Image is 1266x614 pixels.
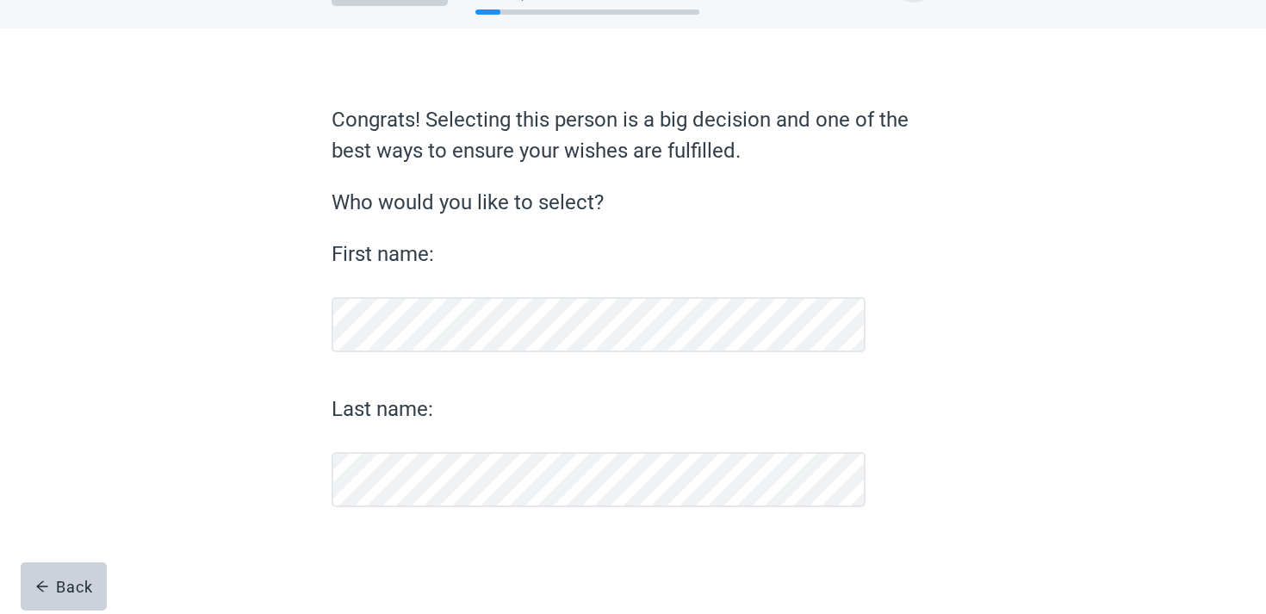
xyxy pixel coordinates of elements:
label: Last name: [332,394,866,425]
label: Congrats! Selecting this person is a big decision and one of the best ways to ensure your wishes ... [332,104,934,166]
div: Back [35,578,93,595]
label: First name: [332,239,866,270]
span: arrow-left [35,580,49,593]
button: arrow-leftBack [21,562,107,611]
label: Who would you like to select? [332,187,934,218]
